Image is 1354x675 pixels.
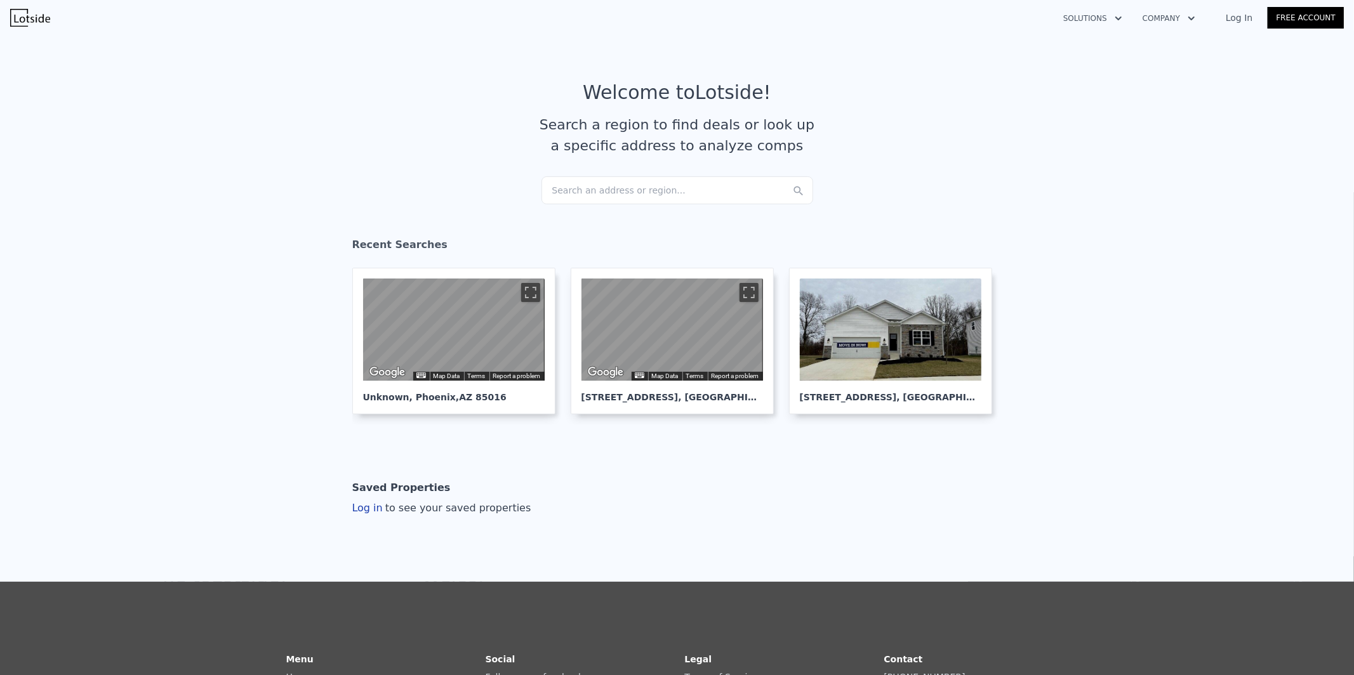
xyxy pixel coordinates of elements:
div: [STREET_ADDRESS] , [GEOGRAPHIC_DATA] [581,381,763,403]
div: Recent Searches [352,227,1002,268]
span: , AZ 85016 [456,392,507,402]
div: Welcome to Lotside ! [583,81,771,104]
div: Street View [363,279,545,381]
a: Map Unknown, Phoenix,AZ 85016 [352,268,566,414]
div: Search a region to find deals or look up a specific address to analyze comps [535,114,820,156]
a: Open this area in Google Maps (opens a new window) [366,364,408,381]
a: Log In [1211,11,1268,24]
a: Map [STREET_ADDRESS], [GEOGRAPHIC_DATA] [571,268,784,414]
button: Toggle fullscreen view [740,283,759,302]
a: Free Account [1268,7,1344,29]
strong: Contact [884,654,923,664]
a: Report a problem [493,372,541,379]
a: Open this area in Google Maps (opens a new window) [585,364,627,381]
a: Report a problem [712,372,759,379]
a: [STREET_ADDRESS], [GEOGRAPHIC_DATA] [789,268,1002,414]
a: Terms [686,372,704,379]
div: Search an address or region... [541,176,813,204]
div: Map [363,279,545,381]
div: Saved Properties [352,475,451,501]
div: Map [581,279,763,381]
strong: Legal [685,654,712,664]
span: to see your saved properties [383,502,531,514]
strong: Social [486,654,515,664]
button: Solutions [1053,7,1132,30]
img: Google [585,364,627,381]
img: Lotside [10,9,50,27]
div: Log in [352,501,531,516]
strong: Menu [286,654,314,664]
a: Terms [468,372,486,379]
button: Map Data [652,372,679,381]
img: Google [366,364,408,381]
div: Unknown , Phoenix [363,381,545,403]
button: Toggle fullscreen view [521,283,540,302]
button: Keyboard shortcuts [635,372,644,378]
button: Keyboard shortcuts [416,372,425,378]
button: Company [1132,7,1205,30]
div: Street View [581,279,763,381]
button: Map Data [434,372,460,381]
div: [STREET_ADDRESS] , [GEOGRAPHIC_DATA] [800,381,981,403]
